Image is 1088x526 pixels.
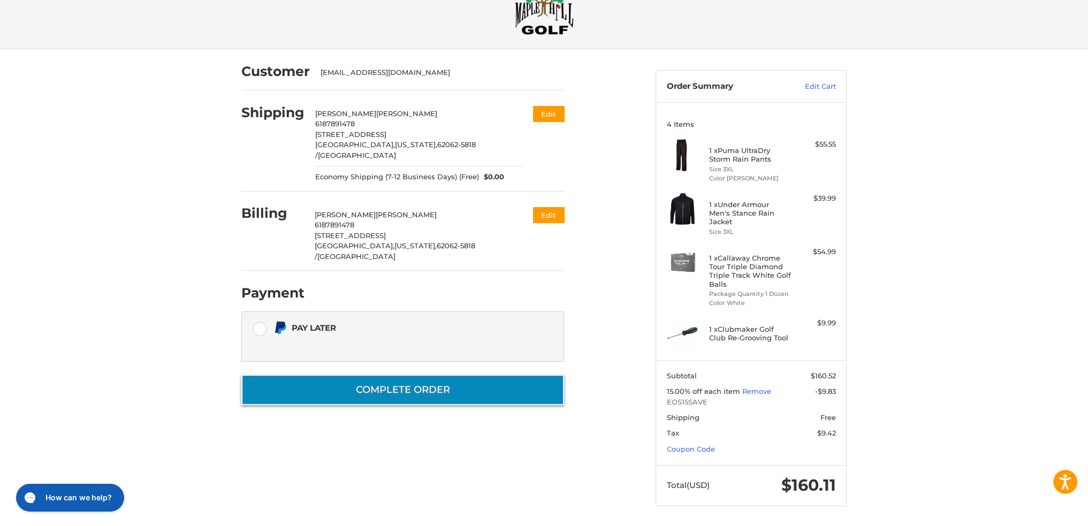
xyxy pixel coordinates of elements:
[667,429,679,437] span: Tax
[395,140,437,149] span: [US_STATE],
[315,130,386,139] span: [STREET_ADDRESS]
[709,200,791,226] h4: 1 x Under Armour Men's Stance Rain Jacket
[667,445,715,453] a: Coupon Code
[315,241,394,250] span: [GEOGRAPHIC_DATA],
[315,172,479,182] span: Economy Shipping (7-12 Business Days) (Free)
[667,387,742,395] span: 15.00% off each item
[315,140,395,149] span: [GEOGRAPHIC_DATA],
[820,413,836,422] span: Free
[709,299,791,308] li: Color White
[709,174,791,183] li: Color [PERSON_NAME]
[273,339,497,348] iframe: PayPal Message 1
[667,397,836,408] span: EOS15SAVE
[315,231,386,240] span: [STREET_ADDRESS]
[667,371,697,380] span: Subtotal
[667,81,782,92] h3: Order Summary
[667,413,699,422] span: Shipping
[817,429,836,437] span: $9.42
[241,375,564,405] button: Complete order
[241,63,310,80] h2: Customer
[782,81,836,92] a: Edit Cart
[11,480,127,515] iframe: Gorgias live chat messenger
[317,252,395,261] span: [GEOGRAPHIC_DATA]
[794,247,836,257] div: $54.99
[241,104,305,121] h2: Shipping
[292,319,497,337] div: Pay Later
[709,325,791,342] h4: 1 x Clubmaker Golf Club Re-Grooving Tool
[533,207,564,223] button: Edit
[315,241,475,261] span: 62062-5818 /
[533,106,564,121] button: Edit
[709,146,791,164] h4: 1 x Puma UltraDry Storm Rain Pants
[376,210,437,219] span: [PERSON_NAME]
[709,254,791,288] h4: 1 x Callaway Chrome Tour Triple Diamond Triple Track White Golf Balls
[811,371,836,380] span: $160.52
[394,241,437,250] span: [US_STATE],
[321,67,554,78] div: [EMAIL_ADDRESS][DOMAIN_NAME]
[479,172,505,182] span: $0.00
[794,318,836,329] div: $9.99
[241,285,305,301] h2: Payment
[315,109,376,118] span: [PERSON_NAME]
[376,109,437,118] span: [PERSON_NAME]
[709,227,791,237] li: Size 3XL
[709,165,791,174] li: Size 3XL
[709,289,791,299] li: Package Quantity 1 Dozen
[794,193,836,204] div: $39.99
[273,321,287,334] img: Pay Later icon
[241,205,304,222] h2: Billing
[315,210,376,219] span: [PERSON_NAME]
[742,387,771,395] a: Remove
[315,140,476,159] span: 62062-5818 /
[667,120,836,128] h3: 4 Items
[315,119,355,128] span: 6187891478
[318,151,396,159] span: [GEOGRAPHIC_DATA]
[815,387,836,395] span: -$9.83
[781,475,836,495] span: $160.11
[667,480,710,490] span: Total (USD)
[794,139,836,150] div: $55.55
[315,220,354,229] span: 6187891478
